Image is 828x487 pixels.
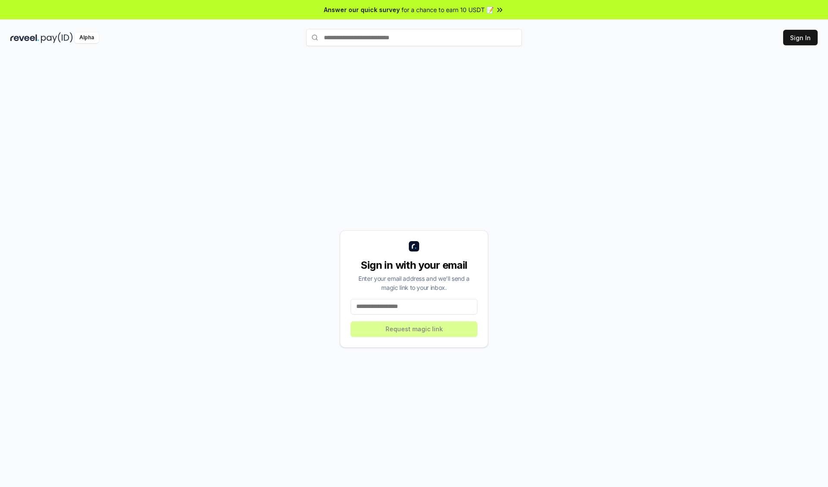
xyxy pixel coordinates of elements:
span: for a chance to earn 10 USDT 📝 [401,5,494,14]
div: Enter your email address and we’ll send a magic link to your inbox. [351,274,477,292]
div: Alpha [75,32,99,43]
span: Answer our quick survey [324,5,400,14]
img: logo_small [409,241,419,251]
button: Sign In [783,30,818,45]
div: Sign in with your email [351,258,477,272]
img: pay_id [41,32,73,43]
img: reveel_dark [10,32,39,43]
